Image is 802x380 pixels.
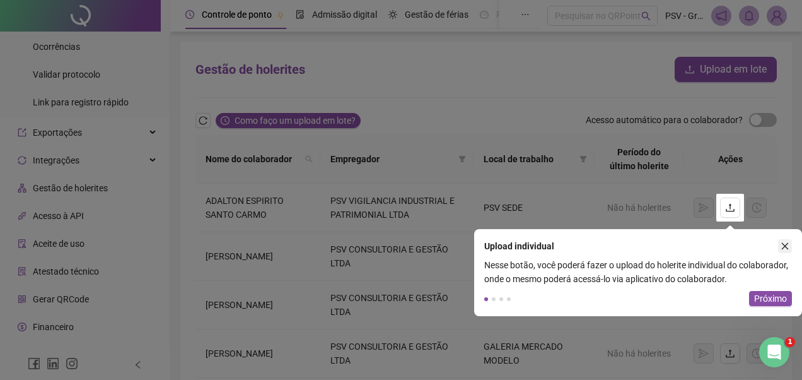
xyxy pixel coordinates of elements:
span: close [781,242,789,251]
div: Nesse botão, você poderá fazer o upload do holerite individual do colaborador, onde o mesmo poder... [474,258,802,286]
iframe: Intercom live chat [759,337,789,367]
div: Upload individual [484,239,778,253]
button: Próximo [749,291,792,306]
button: close [778,239,792,253]
span: 1 [785,337,795,347]
span: Próximo [754,292,787,306]
span: upload [725,203,735,213]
